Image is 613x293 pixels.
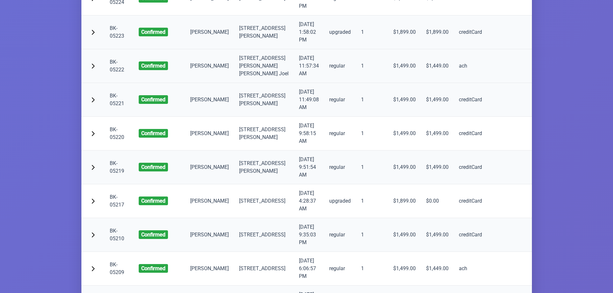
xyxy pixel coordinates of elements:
td: 1 [356,184,388,218]
td: [STREET_ADDRESS][PERSON_NAME] [234,151,294,184]
td: regular [324,218,356,252]
td: creditCard [454,83,513,117]
td: [PERSON_NAME] [185,151,234,184]
td: 1 [356,252,388,286]
td: [DATE] 1:58:02 PM [294,15,324,49]
td: [DATE] 11:57:34 AM [294,49,324,83]
a: BK-05210 [110,228,124,242]
td: [PERSON_NAME] [185,252,234,286]
td: creditCard [454,117,513,151]
td: upgraded [324,15,356,49]
td: $1,499.00 [421,151,454,184]
td: 1 [356,15,388,49]
td: $1,449.00 [421,49,454,83]
span: confirmed [139,163,168,171]
td: $1,899.00 [388,184,421,218]
td: creditCard [454,218,513,252]
td: [STREET_ADDRESS] [234,184,294,218]
td: [STREET_ADDRESS] [PERSON_NAME] [234,83,294,117]
td: ach [454,252,513,286]
td: [PERSON_NAME] [185,117,234,151]
td: creditCard [454,15,513,49]
td: $1,499.00 [421,117,454,151]
td: 1 [356,151,388,184]
td: $0.00 [421,184,454,218]
td: regular [324,49,356,83]
td: creditCard [454,184,513,218]
a: BK-05221 [110,93,124,106]
span: confirmed [139,28,168,36]
td: $1,899.00 [388,15,421,49]
span: confirmed [139,264,168,273]
td: regular [324,151,356,184]
td: ach [454,49,513,83]
td: $1,449.00 [421,252,454,286]
td: $1,499.00 [421,83,454,117]
td: [DATE] 9:58:15 AM [294,117,324,151]
td: regular [324,83,356,117]
td: 1 [356,83,388,117]
td: $1,499.00 [421,218,454,252]
span: confirmed [139,95,168,104]
td: [STREET_ADDRESS] [234,218,294,252]
td: [PERSON_NAME] [185,218,234,252]
span: confirmed [139,197,168,205]
td: [DATE] 11:49:08 AM [294,83,324,117]
td: upgraded [324,184,356,218]
a: BK-05219 [110,160,124,174]
td: [DATE] 9:51:54 AM [294,151,324,184]
td: [PERSON_NAME] [185,184,234,218]
td: $1,499.00 [388,83,421,117]
td: [PERSON_NAME] [185,15,234,49]
span: confirmed [139,61,168,70]
td: 1 [356,218,388,252]
td: $1,899.00 [421,15,454,49]
td: $1,499.00 [388,151,421,184]
td: [PERSON_NAME] [185,49,234,83]
a: BK-05222 [110,59,124,73]
td: [STREET_ADDRESS][PERSON_NAME] [234,15,294,49]
td: $1,499.00 [388,117,421,151]
td: creditCard [454,151,513,184]
td: regular [324,252,356,286]
td: $1,499.00 [388,252,421,286]
a: BK-05217 [110,194,124,208]
td: [STREET_ADDRESS][PERSON_NAME][PERSON_NAME] Joel [234,49,294,83]
a: BK-05223 [110,25,124,39]
td: [STREET_ADDRESS][PERSON_NAME] [234,117,294,151]
td: 1 [356,117,388,151]
td: $1,499.00 [388,49,421,83]
a: BK-05220 [110,126,124,140]
td: $1,499.00 [388,218,421,252]
span: confirmed [139,230,168,239]
td: 1 [356,49,388,83]
a: BK-05209 [110,261,124,275]
td: regular [324,117,356,151]
td: [DATE] 4:28:37 AM [294,184,324,218]
td: [DATE] 6:06:57 PM [294,252,324,286]
span: confirmed [139,129,168,138]
td: [PERSON_NAME] [185,83,234,117]
td: [DATE] 9:35:03 PM [294,218,324,252]
td: [STREET_ADDRESS] [234,252,294,286]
